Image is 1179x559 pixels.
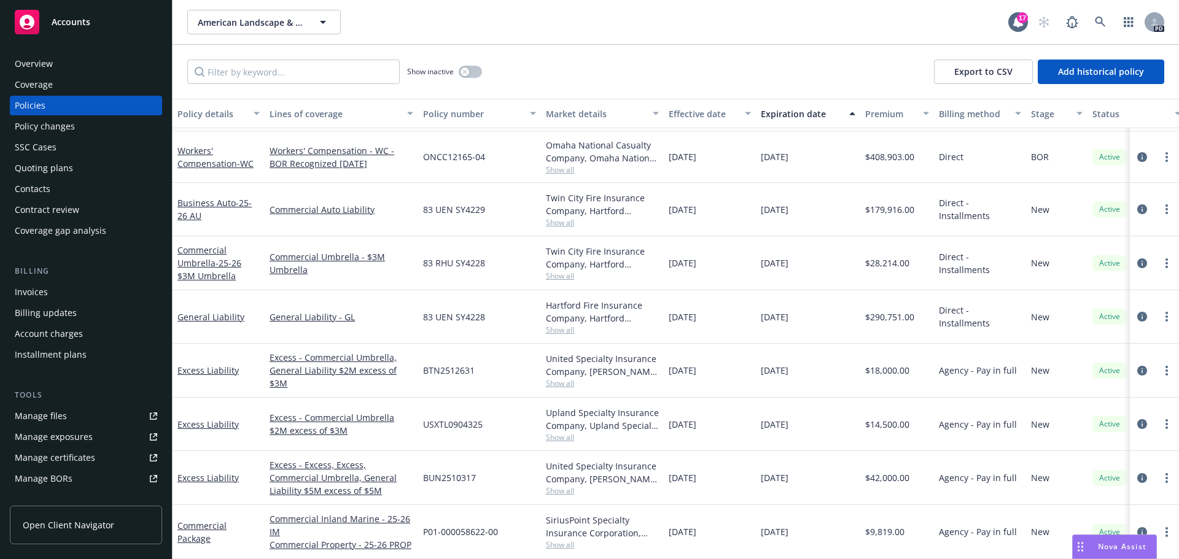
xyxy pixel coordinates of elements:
[541,99,664,128] button: Market details
[1031,364,1049,377] span: New
[865,525,905,538] span: $9,819.00
[865,203,914,216] span: $179,916.00
[939,471,1017,484] span: Agency - Pay in full
[939,150,963,163] span: Direct
[1159,525,1174,539] a: more
[10,490,162,509] a: Summary of insurance
[1159,471,1174,485] a: more
[1031,203,1049,216] span: New
[546,352,659,378] div: United Specialty Insurance Company, [PERSON_NAME] Insurance, Amwins
[423,418,483,431] span: USXTL0904325
[1135,525,1150,539] a: circleInformation
[1159,363,1174,378] a: more
[761,471,788,484] span: [DATE]
[865,310,914,323] span: $290,751.00
[1088,10,1113,34] a: Search
[954,66,1013,77] span: Export to CSV
[15,282,48,302] div: Invoices
[15,303,77,323] div: Billing updates
[177,197,252,222] span: - 25-26 AU
[546,325,659,335] span: Show all
[1097,258,1122,269] span: Active
[939,525,1017,538] span: Agency - Pay in full
[423,203,485,216] span: 83 UEN SY4229
[10,282,162,302] a: Invoices
[23,519,114,531] span: Open Client Navigator
[1031,471,1049,484] span: New
[177,244,241,282] a: Commercial Umbrella
[177,145,254,169] a: Workers' Compensation
[865,418,909,431] span: $14,500.00
[15,96,45,115] div: Policies
[669,418,696,431] span: [DATE]
[1031,525,1049,538] span: New
[1135,363,1150,378] a: circleInformation
[10,324,162,344] a: Account charges
[10,427,162,447] a: Manage exposures
[270,458,413,497] a: Excess - Excess, Excess, Commercial Umbrella, General Liability $5M excess of $5M
[865,471,909,484] span: $42,000.00
[1097,204,1122,215] span: Active
[1097,311,1122,322] span: Active
[1116,10,1141,34] a: Switch app
[1031,107,1069,120] div: Stage
[15,117,75,136] div: Policy changes
[761,525,788,538] span: [DATE]
[546,271,659,281] span: Show all
[1135,309,1150,324] a: circleInformation
[10,75,162,94] a: Coverage
[10,221,162,241] a: Coverage gap analysis
[270,107,400,120] div: Lines of coverage
[15,54,53,74] div: Overview
[10,265,162,277] div: Billing
[10,200,162,220] a: Contract review
[669,364,696,377] span: [DATE]
[423,107,523,120] div: Policy number
[546,539,659,550] span: Show all
[15,324,83,344] div: Account charges
[546,485,659,496] span: Show all
[1032,10,1056,34] a: Start snowing
[761,150,788,163] span: [DATE]
[546,460,659,485] div: United Specialty Insurance Company, [PERSON_NAME] Insurance, Amwins
[761,107,842,120] div: Expiration date
[1159,309,1174,324] a: more
[865,150,914,163] span: $408,903.00
[270,250,413,276] a: Commercial Umbrella - $3M Umbrella
[187,60,400,84] input: Filter by keyword...
[418,99,541,128] button: Policy number
[10,117,162,136] a: Policy changes
[15,200,79,220] div: Contract review
[52,17,90,27] span: Accounts
[865,107,916,120] div: Premium
[270,411,413,437] a: Excess - Commercial Umbrella $2M excess of $3M
[15,469,72,488] div: Manage BORs
[546,406,659,432] div: Upland Specialty Insurance Company, Upland Specialty Insurance Company, Amwins
[546,378,659,388] span: Show all
[270,310,413,323] a: General Liability - GL
[10,406,162,426] a: Manage files
[1097,472,1122,484] span: Active
[15,490,108,509] div: Summary of insurance
[15,158,73,178] div: Quoting plans
[546,191,659,217] div: Twin City Fire Insurance Company, Hartford Insurance Group
[15,221,106,241] div: Coverage gap analysis
[865,256,909,269] span: $28,214.00
[423,525,498,538] span: P01-000058622-00
[1026,99,1088,128] button: Stage
[173,99,265,128] button: Policy details
[10,54,162,74] a: Overview
[177,364,239,376] a: Excess Liability
[546,164,659,175] span: Show all
[1159,256,1174,271] a: more
[934,99,1026,128] button: Billing method
[177,472,239,484] a: Excess Liability
[1038,60,1164,84] button: Add historical policy
[187,10,341,34] button: American Landscape & Maintenance, Inc.
[270,512,413,538] a: Commercial Inland Marine - 25-26 IM
[669,256,696,269] span: [DATE]
[664,99,756,128] button: Effective date
[1135,202,1150,217] a: circleInformation
[15,427,93,447] div: Manage exposures
[939,107,1008,120] div: Billing method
